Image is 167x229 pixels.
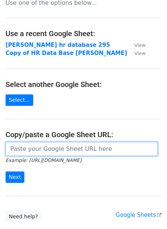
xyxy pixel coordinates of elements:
a: Google Sheets [116,212,161,218]
iframe: Chat Widget [130,194,167,229]
small: Example: [URL][DOMAIN_NAME] [6,157,81,163]
a: Need help? [6,211,41,222]
h4: Select another Google Sheet: [6,80,161,89]
a: Copy of HR Data Base [PERSON_NAME] [6,50,127,56]
a: [PERSON_NAME] hr database 295 [6,42,110,48]
a: Select... [6,94,33,106]
input: Paste your Google Sheet URL here [6,142,158,156]
a: View [127,50,146,56]
input: Next [6,171,24,183]
small: View [134,42,146,48]
h4: Use a recent Google Sheet: [6,29,161,38]
h4: Copy/paste a Google Sheet URL: [6,130,161,139]
a: View [127,42,146,48]
small: View [134,51,146,56]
